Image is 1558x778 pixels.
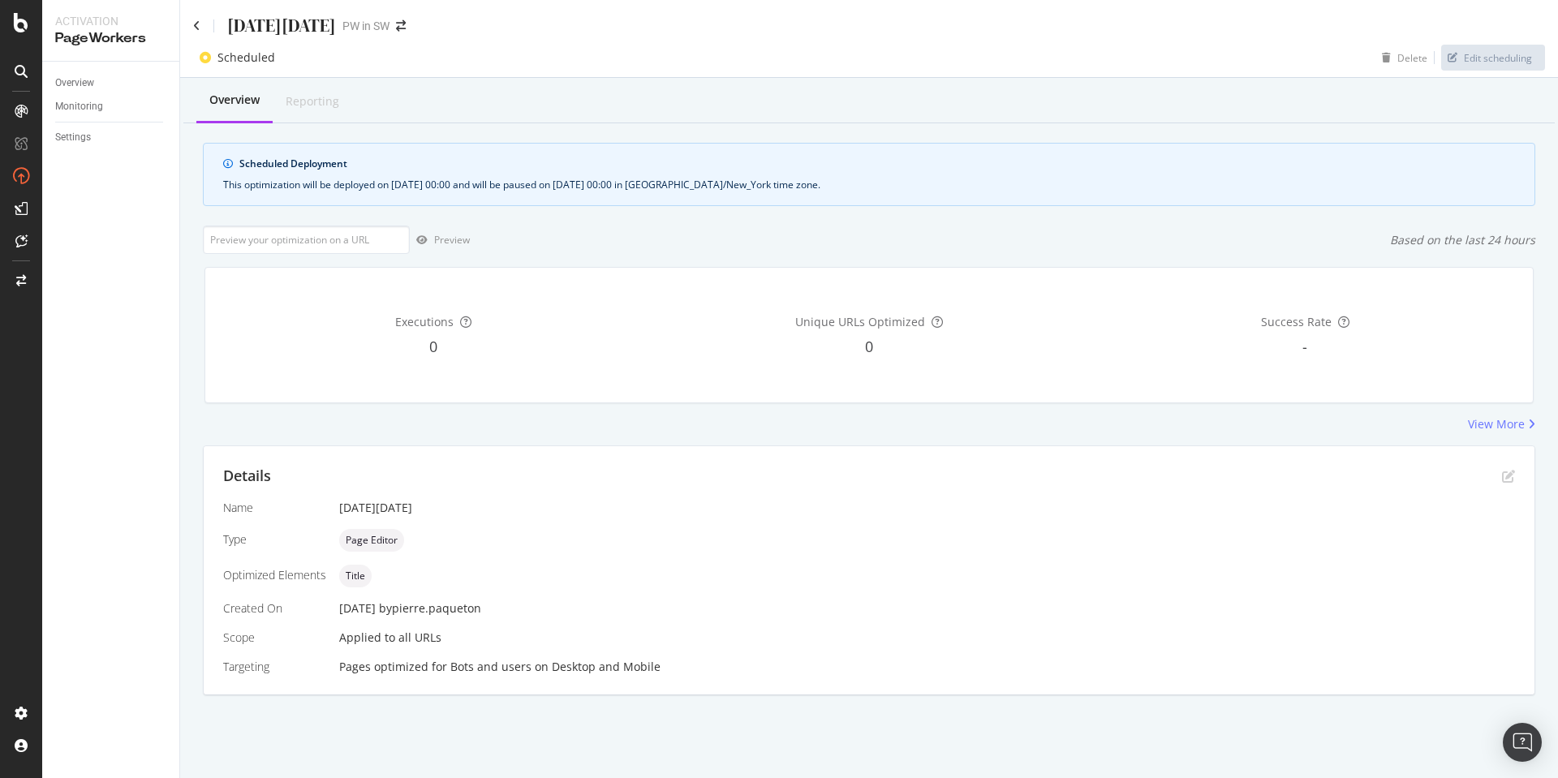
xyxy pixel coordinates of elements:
[552,659,661,675] div: Desktop and Mobile
[55,129,91,146] div: Settings
[450,659,532,675] div: Bots and users
[1261,314,1332,329] span: Success Rate
[55,13,166,29] div: Activation
[339,500,1515,516] div: [DATE][DATE]
[1502,470,1515,483] div: pen-to-square
[55,29,166,48] div: PageWorkers
[209,92,260,108] div: Overview
[410,227,470,253] button: Preview
[1390,232,1535,248] div: Based on the last 24 hours
[434,233,470,247] div: Preview
[223,466,271,487] div: Details
[203,226,410,254] input: Preview your optimization on a URL
[395,314,454,329] span: Executions
[396,20,406,32] div: arrow-right-arrow-left
[55,98,168,115] a: Monitoring
[223,567,326,583] div: Optimized Elements
[339,565,372,587] div: neutral label
[1397,51,1427,65] div: Delete
[239,157,1515,171] div: Scheduled Deployment
[55,129,168,146] a: Settings
[379,600,481,617] div: by pierre.paqueton
[193,20,200,32] a: Click to go back
[1375,45,1427,71] button: Delete
[223,178,1515,192] div: This optimization will be deployed on [DATE] 00:00 and will be paused on [DATE] 00:00 in [GEOGRAP...
[55,75,168,92] a: Overview
[223,659,326,675] div: Targeting
[339,529,404,552] div: neutral label
[346,535,398,545] span: Page Editor
[1441,45,1545,71] button: Edit scheduling
[223,600,326,617] div: Created On
[223,500,1515,675] div: Applied to all URLs
[1302,337,1307,356] span: -
[286,93,339,110] div: Reporting
[223,630,326,646] div: Scope
[342,18,389,34] div: PW in SW
[865,337,873,356] span: 0
[429,337,437,356] span: 0
[55,75,94,92] div: Overview
[203,143,1535,206] div: info banner
[55,98,103,115] div: Monitoring
[223,500,326,516] div: Name
[795,314,925,329] span: Unique URLs Optimized
[339,600,1515,617] div: [DATE]
[223,531,326,548] div: Type
[227,13,336,38] div: [DATE][DATE]
[1503,723,1542,762] div: Open Intercom Messenger
[346,571,365,581] span: Title
[1468,416,1535,432] a: View More
[1464,51,1532,65] div: Edit scheduling
[217,49,275,66] div: Scheduled
[1468,416,1525,432] div: View More
[339,659,1515,675] div: Pages optimized for on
